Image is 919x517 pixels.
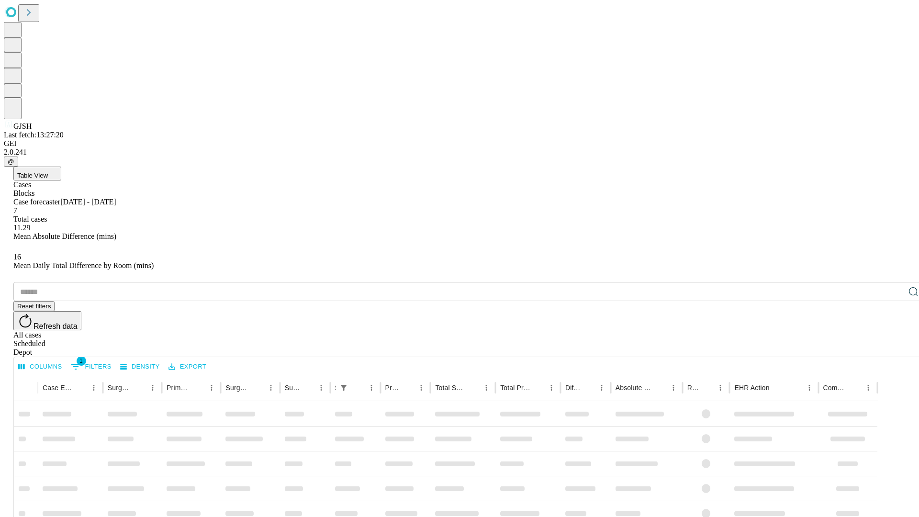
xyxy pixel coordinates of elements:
div: Difference [565,384,581,392]
button: Table View [13,167,61,180]
button: Menu [87,381,101,394]
div: Surgery Name [225,384,249,392]
div: 1 active filter [337,381,350,394]
button: Show filters [68,359,114,374]
div: Absolute Difference [616,384,652,392]
button: Menu [595,381,608,394]
button: Sort [191,381,205,394]
div: Resolved in EHR [687,384,700,392]
button: Sort [301,381,314,394]
button: Sort [74,381,87,394]
div: Surgery Date [285,384,300,392]
button: Menu [545,381,558,394]
div: Surgeon Name [108,384,132,392]
button: Sort [771,381,784,394]
button: Export [166,360,209,374]
div: Primary Service [167,384,191,392]
div: Scheduled In Room Duration [335,384,336,392]
button: Menu [714,381,727,394]
button: Menu [415,381,428,394]
span: Last fetch: 13:27:20 [4,131,64,139]
div: Comments [823,384,847,392]
button: Menu [480,381,493,394]
button: Menu [205,381,218,394]
button: Refresh data [13,311,81,330]
button: Sort [582,381,595,394]
div: Total Scheduled Duration [435,384,465,392]
button: Sort [133,381,146,394]
button: Sort [653,381,667,394]
button: Menu [365,381,378,394]
button: Menu [862,381,875,394]
button: Density [118,360,162,374]
span: Refresh data [34,322,78,330]
div: Predicted In Room Duration [385,384,401,392]
button: Sort [700,381,714,394]
span: GJSH [13,122,32,130]
div: Total Predicted Duration [500,384,530,392]
button: Menu [146,381,159,394]
button: Sort [848,381,862,394]
span: 11.29 [13,224,30,232]
span: 16 [13,253,21,261]
button: Sort [351,381,365,394]
button: Menu [803,381,816,394]
button: Show filters [337,381,350,394]
button: Select columns [16,360,65,374]
div: Case Epic Id [43,384,73,392]
div: GEI [4,139,915,148]
span: @ [8,158,14,165]
button: Sort [466,381,480,394]
span: Table View [17,172,48,179]
span: [DATE] - [DATE] [60,198,116,206]
button: Menu [314,381,328,394]
span: 1 [77,356,86,366]
button: Reset filters [13,301,55,311]
button: Menu [264,381,278,394]
span: Mean Absolute Difference (mins) [13,232,116,240]
button: Sort [251,381,264,394]
span: Total cases [13,215,47,223]
div: 2.0.241 [4,148,915,157]
span: Case forecaster [13,198,60,206]
span: 7 [13,206,17,214]
span: Mean Daily Total Difference by Room (mins) [13,261,154,270]
button: Sort [531,381,545,394]
button: Menu [667,381,680,394]
button: Sort [401,381,415,394]
span: Reset filters [17,303,51,310]
button: @ [4,157,18,167]
div: EHR Action [734,384,769,392]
